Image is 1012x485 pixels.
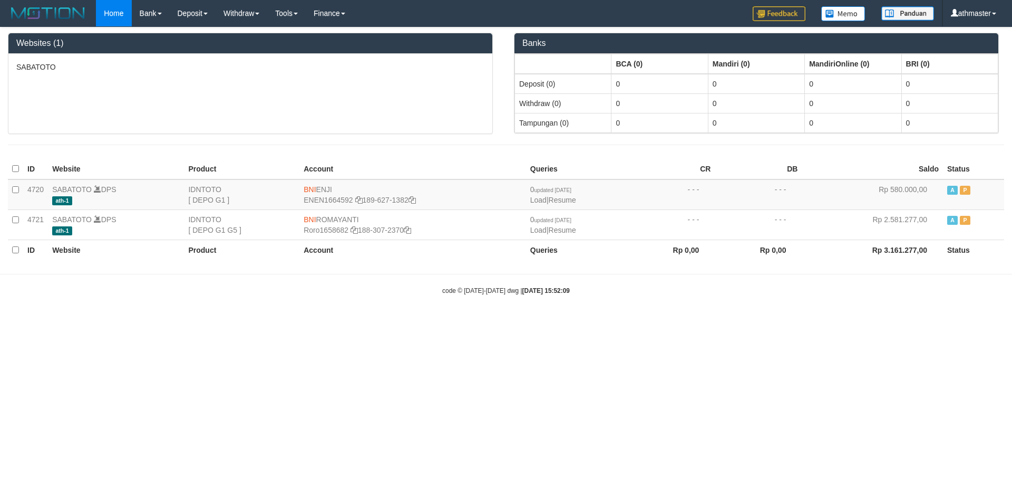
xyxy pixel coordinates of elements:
img: MOTION_logo.png [8,5,88,21]
td: ENJI 189-627-1382 [299,179,526,210]
span: BNI [304,185,316,194]
img: panduan.png [881,6,934,21]
h3: Banks [522,39,990,48]
th: Group: activate to sort column ascending [708,54,804,74]
span: BNI [304,215,316,224]
span: updated [DATE] [534,217,571,223]
th: Status [943,240,1004,260]
th: ID [23,159,48,179]
td: 0 [708,113,804,132]
td: 4721 [23,210,48,240]
span: | [530,185,576,204]
strong: [DATE] 15:52:09 [522,287,570,294]
td: Rp 580.000,00 [802,179,943,210]
th: Rp 3.161.277,00 [802,240,943,260]
td: 4720 [23,179,48,210]
span: 0 [530,185,571,194]
th: ID [23,240,48,260]
span: ath-1 [52,226,72,235]
td: - - - [628,179,715,210]
th: Rp 0,00 [628,240,715,260]
a: SABATOTO [52,185,92,194]
span: Paused [960,186,970,195]
a: Copy 1896271382 to clipboard [408,196,416,204]
td: 0 [708,93,804,113]
p: SABATOTO [16,62,484,72]
a: ENEN1664592 [304,196,353,204]
td: Tampungan (0) [515,113,611,132]
th: Status [943,159,1004,179]
small: code © [DATE]-[DATE] dwg | [442,287,570,294]
th: Queries [526,240,628,260]
td: IDNTOTO [ DEPO G1 ] [184,179,299,210]
th: Group: activate to sort column ascending [805,54,901,74]
td: - - - [715,179,802,210]
h3: Websites (1) [16,39,484,48]
td: DPS [48,210,184,240]
a: SABATOTO [52,215,92,224]
th: Queries [526,159,628,179]
span: | [530,215,576,234]
th: CR [628,159,715,179]
td: 0 [611,74,708,94]
th: Saldo [802,159,943,179]
td: 0 [611,93,708,113]
a: Load [530,226,547,234]
th: Account [299,159,526,179]
td: Withdraw (0) [515,93,611,113]
span: 0 [530,215,571,224]
img: Feedback.jpg [753,6,805,21]
a: Copy Roro1658682 to clipboard [351,226,358,234]
a: Resume [549,226,576,234]
a: Roro1658682 [304,226,348,234]
th: DB [715,159,802,179]
th: Product [184,240,299,260]
td: 0 [611,113,708,132]
a: Resume [549,196,576,204]
td: 0 [805,74,901,94]
th: Group: activate to sort column ascending [611,54,708,74]
td: 0 [901,93,998,113]
img: Button%20Memo.svg [821,6,865,21]
td: 0 [708,74,804,94]
td: ROMAYANTI 188-307-2370 [299,210,526,240]
span: Active [947,216,958,225]
th: Rp 0,00 [715,240,802,260]
td: IDNTOTO [ DEPO G1 G5 ] [184,210,299,240]
td: DPS [48,179,184,210]
a: Load [530,196,547,204]
a: Copy ENEN1664592 to clipboard [355,196,363,204]
span: ath-1 [52,196,72,205]
td: 0 [901,113,998,132]
a: Copy 1883072370 to clipboard [404,226,411,234]
span: updated [DATE] [534,187,571,193]
td: - - - [628,210,715,240]
td: Deposit (0) [515,74,611,94]
th: Website [48,240,184,260]
th: Account [299,240,526,260]
th: Group: activate to sort column ascending [901,54,998,74]
td: 0 [901,74,998,94]
th: Group: activate to sort column ascending [515,54,611,74]
span: Active [947,186,958,195]
td: Rp 2.581.277,00 [802,210,943,240]
span: Paused [960,216,970,225]
td: - - - [715,210,802,240]
th: Product [184,159,299,179]
td: 0 [805,93,901,113]
th: Website [48,159,184,179]
td: 0 [805,113,901,132]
